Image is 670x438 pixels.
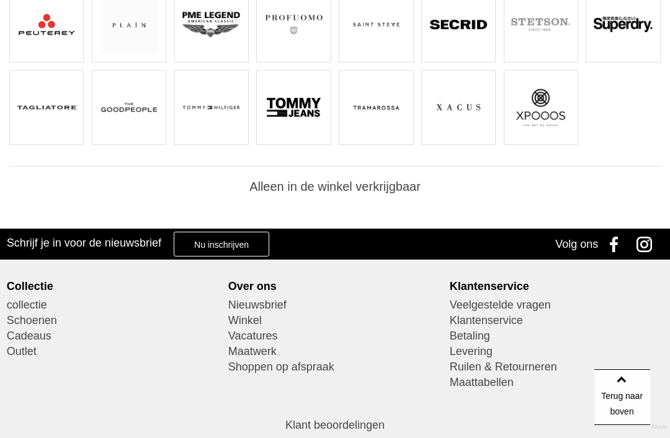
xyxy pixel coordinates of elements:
[594,369,650,425] a: Terug naar boven
[256,70,331,145] a: TOMMY JEANS
[264,78,323,137] img: TOMMY JEANS
[228,359,442,375] a: Shoppen op afspraak
[450,297,664,313] a: Veelgestelde vragen
[450,359,664,375] a: Ruilen & Retourneren
[632,229,663,260] a: Instagram
[7,297,221,313] a: collectie
[7,328,221,344] a: Cadeaus
[450,313,664,328] a: Klantenservice
[450,344,664,359] a: Levering
[429,78,488,137] img: Xacus
[7,313,221,328] a: Schoenen
[228,297,442,313] a: Nieuwsbrief
[174,70,249,145] a: TOMMY HILFIGER
[339,70,413,145] a: Tramarossa
[450,328,664,344] a: Betaling
[92,70,166,145] a: The Goodpeople
[555,229,598,260] div: Volg ons
[651,419,667,435] a: Divide
[17,78,76,137] img: Tagliatore
[174,232,269,256] a: Nu inschrijven
[7,344,221,359] a: Outlet
[100,78,159,137] img: The Goodpeople
[421,70,496,145] a: Xacus
[7,236,161,250] h3: Schrijf je in voor de nieuwsbrief
[228,279,442,293] div: Over ons
[511,78,570,137] img: XPOOOS
[228,313,442,328] a: Winkel
[7,279,221,293] div: Collectie
[9,70,84,145] a: Tagliatore
[601,229,632,260] a: Facebook
[450,375,664,390] a: Maattabellen
[228,328,442,344] a: Vacatures
[450,279,664,293] div: Klantenservice
[347,78,406,137] img: Tramarossa
[182,78,241,137] img: TOMMY HILFIGER
[228,344,442,359] a: Maatwerk
[9,179,661,195] h2: Alleen in de winkel verkrijgbaar
[504,70,578,145] a: XPOOOS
